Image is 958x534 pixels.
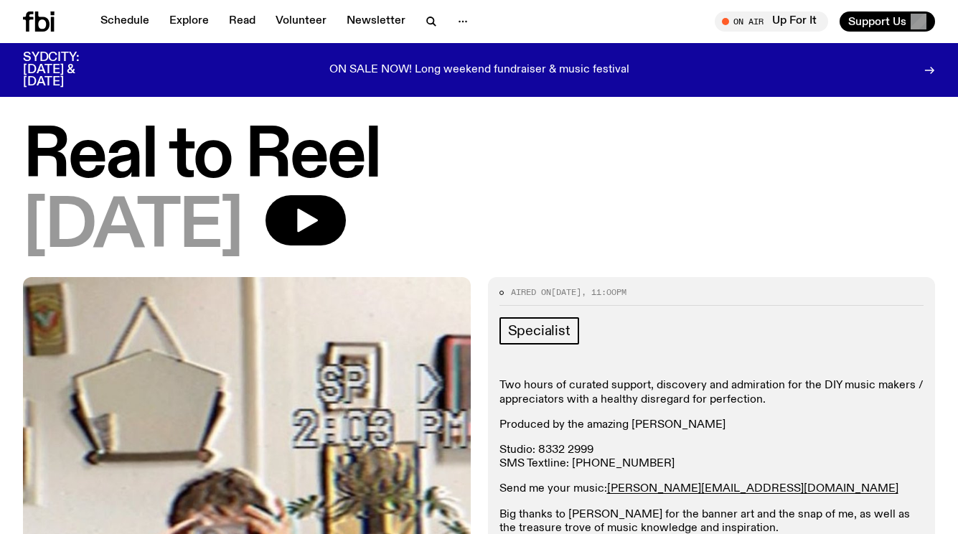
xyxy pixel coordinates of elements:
[92,11,158,32] a: Schedule
[499,379,924,406] p: Two hours of curated support, discovery and admiration for the DIY music makers / appreciators wi...
[161,11,217,32] a: Explore
[715,11,828,32] button: On AirUp For It
[267,11,335,32] a: Volunteer
[329,64,629,77] p: ON SALE NOW! Long weekend fundraiser & music festival
[607,483,898,495] a: [PERSON_NAME][EMAIL_ADDRESS][DOMAIN_NAME]
[338,11,414,32] a: Newsletter
[220,11,264,32] a: Read
[581,286,626,298] span: , 11:00pm
[551,286,581,298] span: [DATE]
[23,52,115,88] h3: SYDCITY: [DATE] & [DATE]
[23,125,935,189] h1: Real to Reel
[848,15,906,28] span: Support Us
[23,195,243,260] span: [DATE]
[499,317,579,345] a: Specialist
[511,286,551,298] span: Aired on
[499,418,924,432] p: Produced by the amazing [PERSON_NAME]
[499,482,924,496] p: Send me your music:
[840,11,935,32] button: Support Us
[499,444,924,471] p: Studio: 8332 2999 SMS Textline: [PHONE_NUMBER]
[508,323,570,339] span: Specialist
